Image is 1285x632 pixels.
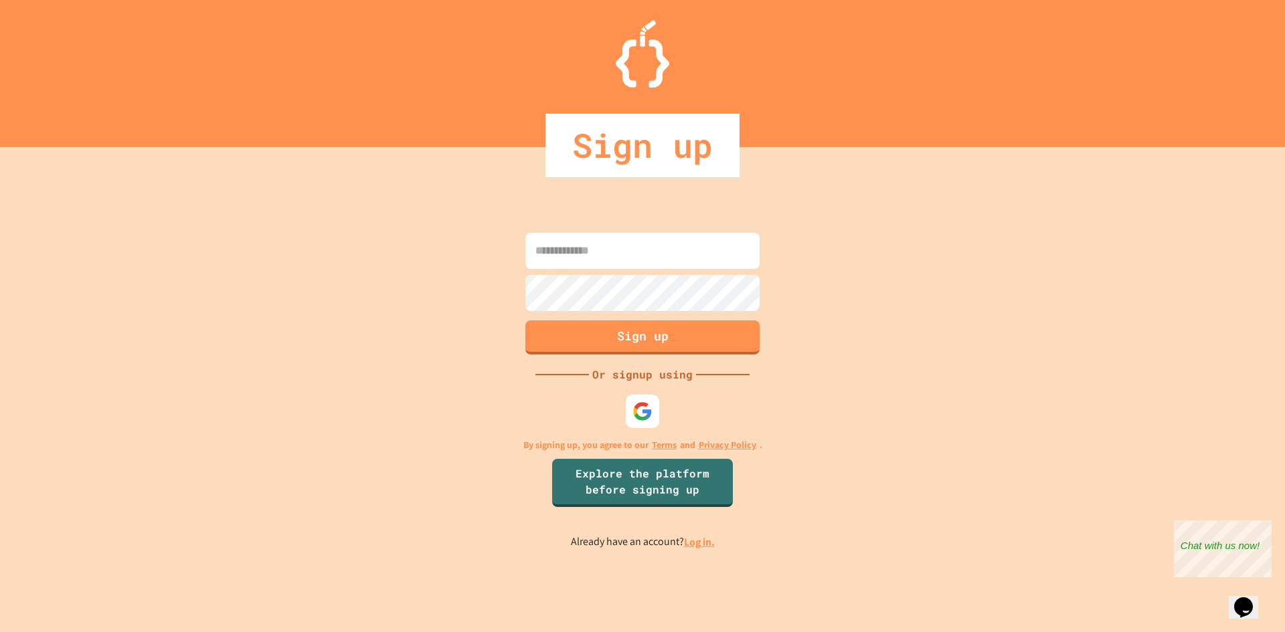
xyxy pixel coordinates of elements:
button: Sign up [525,320,760,354]
a: Log in. [684,535,715,549]
iframe: chat widget [1229,578,1272,619]
img: Logo.svg [616,20,669,88]
p: By signing up, you agree to our and . [523,438,762,452]
iframe: chat widget [1174,520,1272,577]
img: google-icon.svg [632,401,653,421]
a: Explore the platform before signing up [552,459,733,507]
div: Sign up [545,114,740,177]
p: Already have an account? [571,534,715,550]
div: Or signup using [589,366,696,383]
a: Privacy Policy [699,438,756,452]
a: Terms [652,438,677,452]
